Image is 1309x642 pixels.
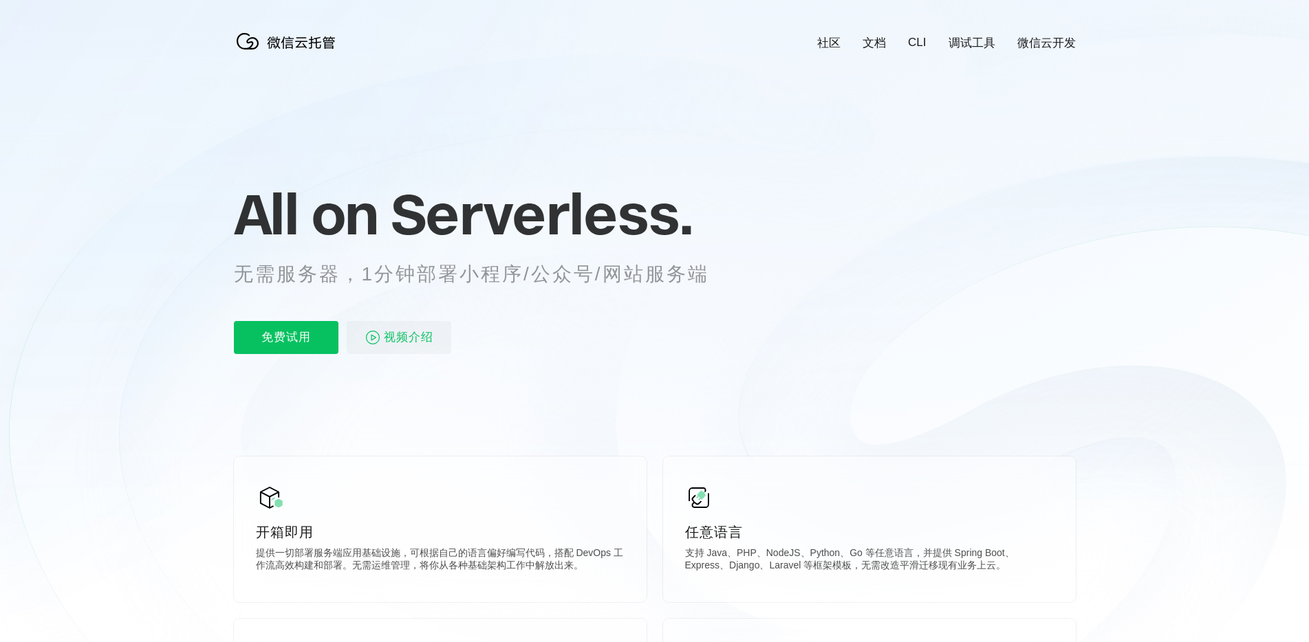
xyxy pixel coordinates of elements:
p: 任意语言 [685,522,1054,542]
img: 微信云托管 [234,27,344,55]
span: Serverless. [391,179,693,248]
p: 免费试用 [234,321,338,354]
span: 视频介绍 [384,321,433,354]
p: 支持 Java、PHP、NodeJS、Python、Go 等任意语言，并提供 Spring Boot、Express、Django、Laravel 等框架模板，无需改造平滑迁移现有业务上云。 [685,547,1054,575]
span: All on [234,179,378,248]
p: 提供一切部署服务端应用基础设施，可根据自己的语言偏好编写代码，搭配 DevOps 工作流高效构建和部署。无需运维管理，将你从各种基础架构工作中解放出来。 [256,547,625,575]
img: video_play.svg [365,329,381,346]
a: 文档 [863,35,886,51]
a: CLI [908,36,926,49]
a: 微信云托管 [234,45,344,57]
a: 社区 [817,35,841,51]
p: 无需服务器，1分钟部署小程序/公众号/网站服务端 [234,261,735,288]
a: 微信云开发 [1017,35,1076,51]
a: 调试工具 [949,35,995,51]
p: 开箱即用 [256,522,625,542]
